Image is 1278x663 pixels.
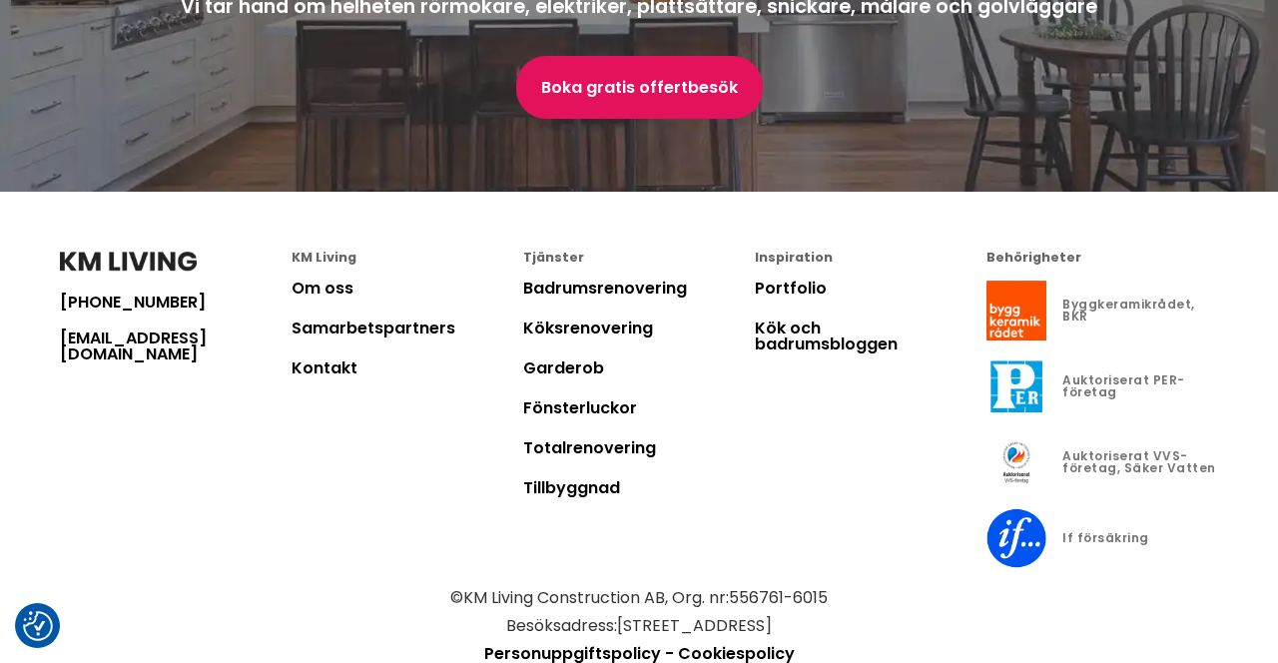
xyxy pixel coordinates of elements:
a: Köksrenovering [523,317,653,339]
img: Auktoriserat PER-företag [986,356,1046,416]
div: Inspiration [755,252,986,265]
div: Behörigheter [986,252,1218,265]
a: [EMAIL_ADDRESS][DOMAIN_NAME] [60,331,292,362]
a: Boka gratis offertbesök [516,56,763,119]
p: © KM Living Construction AB , Org. nr: 556761-6015 Besöksadress: [STREET_ADDRESS] [60,584,1218,640]
div: If försäkring [1062,532,1149,544]
img: If försäkring [986,508,1046,568]
a: Fönsterluckor [523,396,637,419]
a: Samarbetspartners [292,317,455,339]
a: Kök och badrumsbloggen [755,317,898,355]
img: Revisit consent button [23,611,53,641]
img: Auktoriserat VVS-företag, Säker Vatten [986,432,1046,492]
button: Samtyckesinställningar [23,611,53,641]
a: Kontakt [292,356,357,379]
a: Tillbyggnad [523,476,620,499]
a: Garderob [523,356,604,379]
a: [PHONE_NUMBER] [60,295,292,311]
div: KM Living [292,252,523,265]
div: Auktoriserat PER-företag [1062,374,1218,398]
img: Byggkeramikrådet, BKR [986,281,1046,340]
div: Auktoriserat VVS-företag, Säker Vatten [1062,450,1218,474]
a: Om oss [292,277,353,300]
div: Byggkeramikrådet, BKR [1062,299,1218,323]
a: Badrumsrenovering [523,277,687,300]
a: Portfolio [755,277,827,300]
a: Totalrenovering [523,436,656,459]
div: Tjänster [523,252,755,265]
img: KM Living [60,252,197,272]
